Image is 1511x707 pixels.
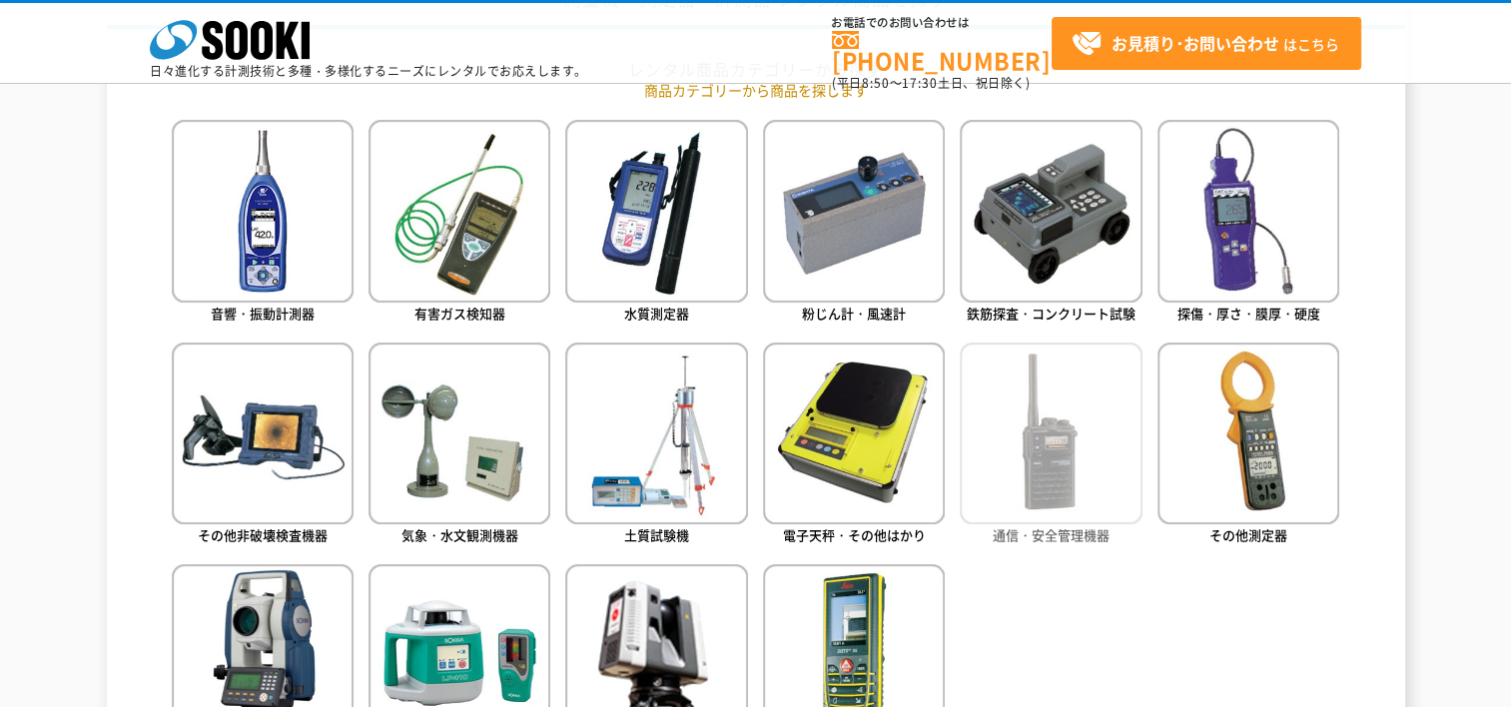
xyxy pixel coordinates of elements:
img: 鉄筋探査・コンクリート試験 [960,120,1141,302]
strong: お見積り･お問い合わせ [1112,31,1279,55]
span: 有害ガス検知器 [414,304,505,323]
span: はこちら [1072,29,1339,59]
img: 電子天秤・その他はかり [763,343,945,524]
a: 音響・振動計測器 [172,120,354,327]
span: 探傷・厚さ・膜厚・硬度 [1177,304,1320,323]
span: 音響・振動計測器 [211,304,315,323]
span: 粉じん計・風速計 [802,304,906,323]
span: 気象・水文観測機器 [401,525,518,544]
img: 土質試験機 [565,343,747,524]
p: 日々進化する計測技術と多種・多様化するニーズにレンタルでお応えします。 [150,65,587,77]
a: その他測定器 [1157,343,1339,549]
img: その他測定器 [1157,343,1339,524]
a: 電子天秤・その他はかり [763,343,945,549]
img: 有害ガス検知器 [369,120,550,302]
a: お見積り･お問い合わせはこちら [1052,17,1361,70]
img: その他非破壊検査機器 [172,343,354,524]
a: 探傷・厚さ・膜厚・硬度 [1157,120,1339,327]
img: 音響・振動計測器 [172,120,354,302]
span: その他非破壊検査機器 [198,525,328,544]
img: 気象・水文観測機器 [369,343,550,524]
a: 鉄筋探査・コンクリート試験 [960,120,1141,327]
img: 通信・安全管理機器 [960,343,1141,524]
span: 8:50 [862,74,890,92]
span: お電話でのお問い合わせは [832,17,1052,29]
a: [PHONE_NUMBER] [832,31,1052,72]
img: 水質測定器 [565,120,747,302]
a: 気象・水文観測機器 [369,343,550,549]
a: 通信・安全管理機器 [960,343,1141,549]
a: その他非破壊検査機器 [172,343,354,549]
span: 通信・安全管理機器 [993,525,1110,544]
img: 探傷・厚さ・膜厚・硬度 [1157,120,1339,302]
span: 電子天秤・その他はかり [783,525,926,544]
img: 粉じん計・風速計 [763,120,945,302]
a: 粉じん計・風速計 [763,120,945,327]
span: 17:30 [902,74,938,92]
span: (平日 ～ 土日、祝日除く) [832,74,1030,92]
a: 土質試験機 [565,343,747,549]
span: その他測定器 [1209,525,1287,544]
span: 鉄筋探査・コンクリート試験 [967,304,1135,323]
a: 水質測定器 [565,120,747,327]
span: 土質試験機 [624,525,689,544]
span: 水質測定器 [624,304,689,323]
a: 有害ガス検知器 [369,120,550,327]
